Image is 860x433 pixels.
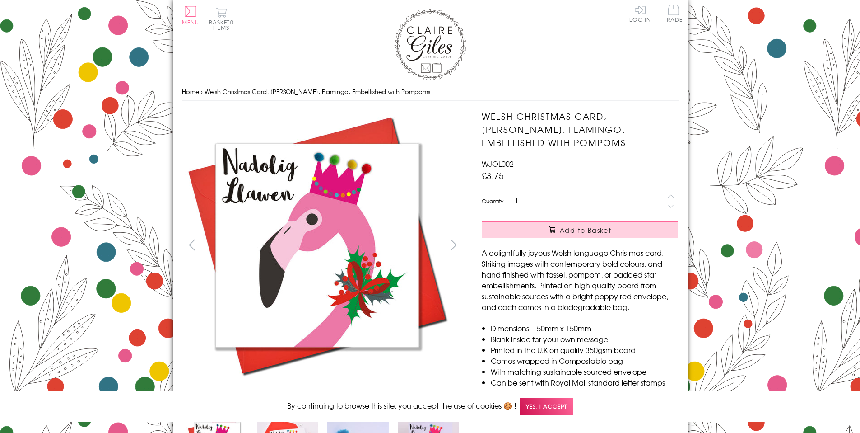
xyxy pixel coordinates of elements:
[560,226,611,235] span: Add to Basket
[182,83,679,101] nav: breadcrumbs
[520,398,573,415] span: Yes, I accept
[482,221,678,238] button: Add to Basket
[394,9,466,80] img: Claire Giles Greetings Cards
[491,323,678,334] li: Dimensions: 150mm x 150mm
[491,344,678,355] li: Printed in the U.K on quality 350gsm board
[491,377,678,388] li: Can be sent with Royal Mail standard letter stamps
[664,5,683,22] span: Trade
[491,355,678,366] li: Comes wrapped in Compostable bag
[482,197,503,205] label: Quantity
[629,5,651,22] a: Log In
[201,87,203,96] span: ›
[664,5,683,24] a: Trade
[482,247,678,312] p: A delightfully joyous Welsh language Christmas card. Striking images with contemporary bold colou...
[209,7,234,30] button: Basket0 items
[182,87,199,96] a: Home
[482,158,514,169] span: WJOL002
[181,110,452,381] img: Welsh Christmas Card, Nadolig Llawen, Flamingo, Embellished with Pompoms
[182,235,202,255] button: prev
[464,110,734,381] img: Welsh Christmas Card, Nadolig Llawen, Flamingo, Embellished with Pompoms
[491,366,678,377] li: With matching sustainable sourced envelope
[443,235,464,255] button: next
[213,18,234,32] span: 0 items
[482,169,504,182] span: £3.75
[482,110,678,149] h1: Welsh Christmas Card, [PERSON_NAME], Flamingo, Embellished with Pompoms
[491,334,678,344] li: Blank inside for your own message
[182,18,200,26] span: Menu
[205,87,430,96] span: Welsh Christmas Card, [PERSON_NAME], Flamingo, Embellished with Pompoms
[182,6,200,25] button: Menu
